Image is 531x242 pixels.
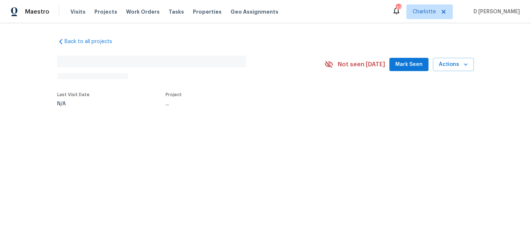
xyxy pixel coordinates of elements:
span: Work Orders [126,8,160,15]
div: ... [166,101,307,106]
span: D [PERSON_NAME] [471,8,520,15]
span: Visits [70,8,86,15]
span: Maestro [25,8,49,15]
span: Not seen [DATE] [338,61,385,68]
span: Projects [94,8,117,15]
span: Tasks [169,9,184,14]
button: Actions [433,58,474,71]
span: Actions [439,60,468,69]
span: Properties [193,8,222,15]
span: Charlotte [413,8,436,15]
div: N/A [57,101,90,106]
span: Last Visit Date [57,92,90,97]
button: Mark Seen [389,58,428,71]
span: Geo Assignments [230,8,278,15]
span: Mark Seen [395,60,423,69]
a: Back to all projects [57,38,128,45]
span: Project [166,92,182,97]
div: 37 [396,4,401,12]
